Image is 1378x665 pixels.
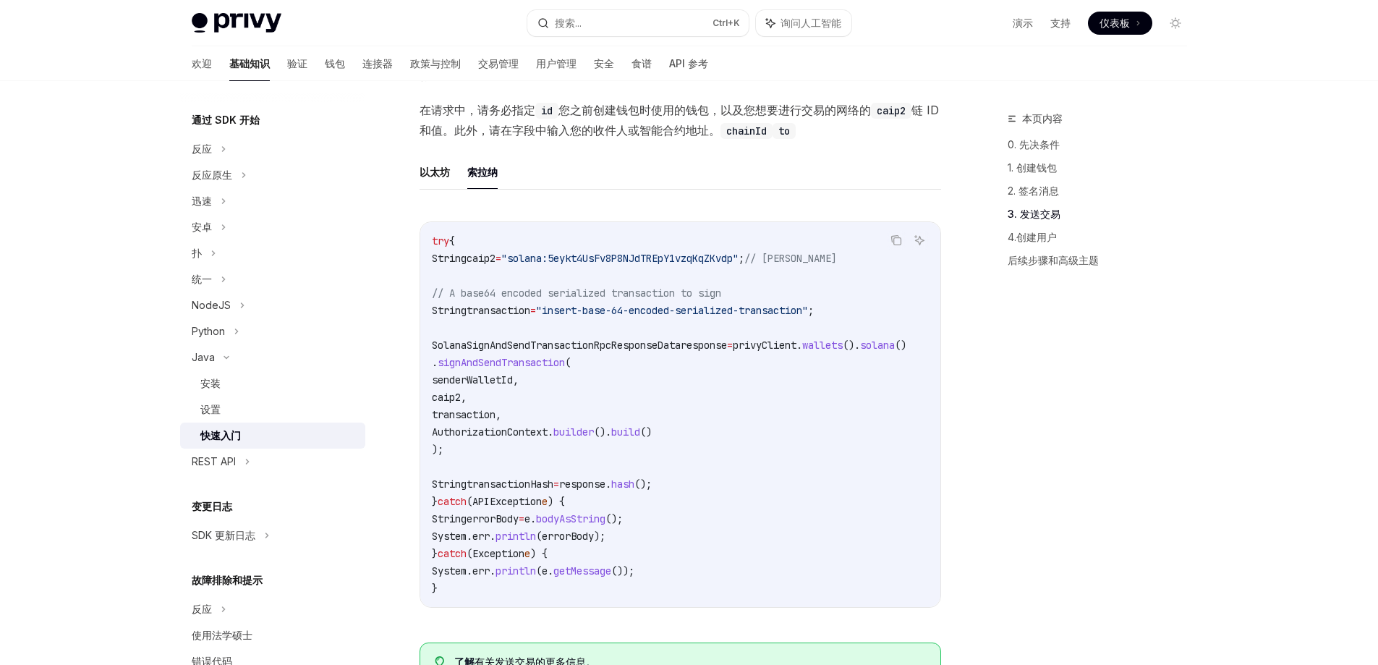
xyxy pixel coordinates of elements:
[432,252,467,265] span: String
[536,512,605,525] span: bodyAsString
[555,17,582,29] font: 搜索...
[594,46,614,81] a: 安全
[432,530,467,543] span: System
[669,46,708,81] a: API 参考
[472,530,490,543] span: err
[192,57,212,69] font: 欢迎
[733,339,796,352] span: privyClient
[895,339,906,352] span: ()
[467,478,553,491] span: transactionHash
[496,252,501,265] span: =
[192,273,212,285] font: 统一
[1008,231,1057,243] font: 4.创建用户
[1008,185,1059,197] font: 2. 签名消息
[1013,17,1033,29] font: 演示
[192,46,212,81] a: 欢迎
[1008,203,1199,226] a: 3. 发送交易
[490,564,496,577] span: .
[1008,208,1060,220] font: 3. 发送交易
[536,57,577,69] font: 用户管理
[478,57,519,69] font: 交易管理
[472,547,524,560] span: Exception
[611,564,634,577] span: ());
[843,339,860,352] span: ().
[449,234,455,247] span: {
[542,495,548,508] span: e
[432,391,467,404] span: caip2,
[200,377,221,389] font: 安装
[553,564,611,577] span: getMessage
[1008,156,1199,179] a: 1. 创建钱包
[432,582,438,595] span: }
[180,622,365,648] a: 使用法学硕士
[773,123,796,139] code: to
[192,195,212,207] font: 迅速
[1022,112,1063,124] font: 本页内容
[432,304,467,317] span: String
[229,57,270,69] font: 基础知识
[1008,254,1099,266] font: 后续步骤和高级主题
[410,46,461,81] a: 政策与控制
[420,166,450,178] font: 以太坊
[472,495,542,508] span: APIException
[410,57,461,69] font: 政策与控制
[605,478,611,491] span: .
[548,564,553,577] span: .
[756,10,851,36] button: 询问人工智能
[1008,161,1057,174] font: 1. 创建钱包
[432,425,548,439] span: AuthorizationContext
[501,252,739,265] span: "solana:5eykt4UsFv8P8NJdTREpY1vzqKqZKvdp"
[362,46,393,81] a: 连接器
[287,57,307,69] font: 验证
[496,530,536,543] span: println
[325,57,345,69] font: 钱包
[192,574,263,586] font: 故障排除和提示
[535,103,558,119] code: id
[536,530,605,543] span: (errorBody);
[467,512,519,525] span: errorBody
[527,10,749,36] button: 搜索...Ctrl+K
[467,304,530,317] span: transaction
[325,46,345,81] a: 钱包
[796,339,802,352] span: .
[728,17,740,28] font: +K
[739,252,744,265] span: ;
[432,356,438,369] span: .
[432,564,467,577] span: System
[1050,17,1071,29] font: 支持
[536,304,808,317] span: "insert-base-64-encoded-serialized-transaction"
[192,169,232,181] font: 反应原生
[681,339,727,352] span: response
[192,529,255,541] font: SDK 更新日志
[192,13,281,33] img: 灯光标志
[640,425,652,439] span: ()
[530,547,548,560] span: ) {
[553,478,559,491] span: =
[1008,249,1199,272] a: 后续步骤和高级主题
[287,46,307,81] a: 验证
[467,252,496,265] span: caip2
[438,547,467,560] span: catch
[781,17,841,29] font: 询问人工智能
[432,443,443,456] span: );
[478,46,519,81] a: 交易管理
[192,114,260,126] font: 通过 SDK 开始
[887,231,906,250] button: 复制代码块中的内容
[565,356,571,369] span: (
[669,57,708,69] font: API 参考
[548,495,565,508] span: ) {
[536,46,577,81] a: 用户管理
[530,512,536,525] span: .
[542,564,548,577] span: e
[1008,226,1199,249] a: 4.创建用户
[1008,138,1060,151] font: 0. 先决条件
[871,103,911,119] code: caip2
[720,123,773,139] code: chainId
[744,252,837,265] span: // [PERSON_NAME]
[467,155,498,189] button: 索拉纳
[558,103,744,117] font: 您之前创建钱包时使用的钱包，以及
[524,547,530,560] span: e
[432,478,467,491] span: String
[180,397,365,423] a: 设置
[512,123,720,137] font: 字段中输入您的收件人或智能合约地址。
